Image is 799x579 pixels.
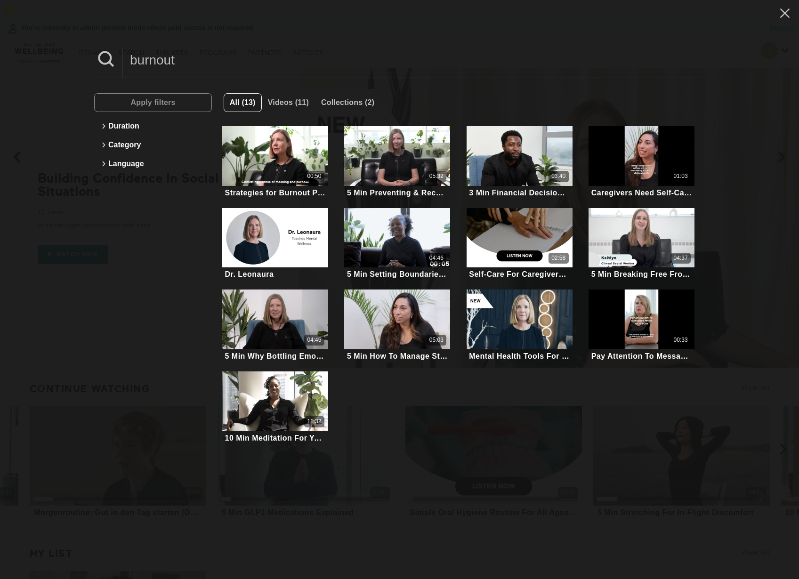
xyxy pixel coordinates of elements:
span: All (13) [230,98,256,106]
div: 5 Min Why Bottling Emotions Backfires [225,352,326,361]
button: All (13) [224,93,262,112]
div: 04:37 [674,254,688,262]
button: Category [99,136,207,154]
div: 04:46 [429,254,444,262]
a: Caregivers Need Self-Care (Highlight)01:03Caregivers Need Self-Care (Highlight) [589,126,694,199]
span: Collections (2) [321,98,374,106]
div: Caregivers Need Self-Care (Highlight) [591,188,692,197]
div: 3 Min Financial Decision Fatigue [469,188,570,197]
button: Language [99,154,207,173]
div: Dr. Leonaura [225,270,274,279]
a: Dr. LeonauraDr. Leonaura [222,208,328,281]
a: 3 Min Financial Decision Fatigue03:403 Min Financial Decision Fatigue [467,126,573,199]
a: Self-Care For Caregivers (Audio)02:58Self-Care For Caregivers (Audio) [467,208,573,281]
button: Videos (11) [262,93,315,112]
div: 10 Min Meditation For Your Commute [225,434,326,442]
a: 5 Min How To Manage Stress As A Caregiver05:035 Min How To Manage Stress As A Caregiver [344,289,450,362]
a: 5 Min Why Bottling Emotions Backfires04:455 Min Why Bottling Emotions Backfires [222,289,328,362]
div: 03:40 [551,172,565,180]
div: 05:32 [429,172,444,180]
div: 02:58 [551,254,565,262]
button: Duration [99,117,207,136]
span: Videos (11) [268,98,309,106]
a: Pay Attention To Messages From Your Body (Highlight)00:33Pay Attention To Messages From Your Body... [589,289,694,362]
div: 5 Min Breaking Free From People-Pleasing Habits [591,270,692,279]
a: 10 Min Meditation For Your Commute11:3210 Min Meditation For Your Commute [222,371,328,444]
div: 00:50 [307,172,321,180]
div: 05:03 [429,336,444,344]
div: Self-Care For Caregivers (Audio) [469,270,570,279]
div: Pay Attention To Messages From Your Body (Highlight) [591,352,692,361]
a: 5 Min Setting Boundaries At Work And Home04:465 Min Setting Boundaries At Work And Home [344,208,450,281]
div: 5 Min Setting Boundaries At Work And Home [347,270,448,279]
div: 5 Min How To Manage Stress As A Caregiver [347,352,448,361]
button: Collections (2) [315,93,380,112]
div: 04:45 [307,336,321,344]
div: 5 Min Preventing & Recovering From Burnout [347,188,448,197]
div: Mental Health Tools For Life's Challenges [469,352,570,361]
a: 5 Min Preventing & Recovering From Burnout05:325 Min Preventing & Recovering From Burnout [344,126,450,199]
a: 5 Min Breaking Free From People-Pleasing Habits04:375 Min Breaking Free From People-Pleasing Habits [589,208,694,281]
a: Mental Health Tools For Life's ChallengesMental Health Tools For Life's Challenges [467,289,573,362]
div: Strategies for Burnout Prevention (Highlight) [225,188,326,197]
div: 01:03 [674,172,688,180]
div: 11:32 [307,418,321,426]
input: Search [123,47,705,73]
a: Strategies for Burnout Prevention (Highlight)00:50Strategies for Burnout Prevention (Highlight) [222,126,328,199]
div: 00:33 [674,336,688,344]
